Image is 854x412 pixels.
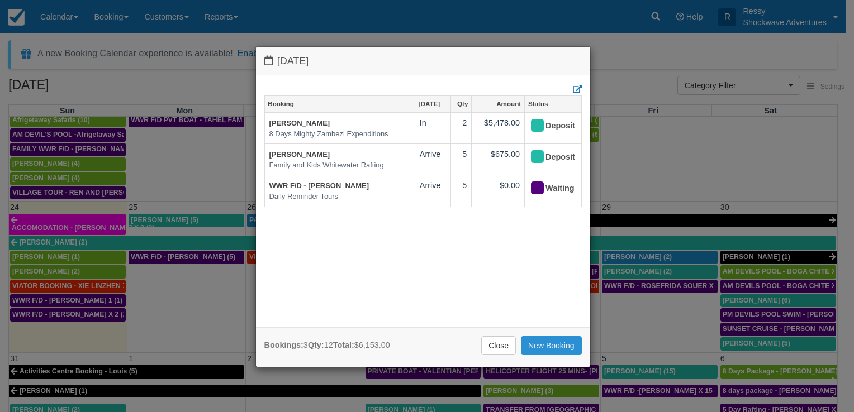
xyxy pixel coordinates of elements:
[450,175,472,207] td: 5
[415,96,450,112] a: [DATE]
[472,96,524,112] a: Amount
[308,341,324,349] strong: Qty:
[450,144,472,175] td: 5
[521,336,582,355] a: New Booking
[269,181,369,190] a: WWR F/D - [PERSON_NAME]
[333,341,354,349] strong: Total:
[472,175,525,207] td: $0.00
[451,96,472,112] a: Qty
[450,112,472,144] td: 2
[269,191,410,202] em: Daily Reminder Tours
[415,175,450,207] td: Arrive
[269,119,330,127] a: [PERSON_NAME]
[269,129,410,140] em: 8 Days Mighty Zambezi Expenditions
[472,112,525,144] td: $5,478.00
[269,150,330,159] a: [PERSON_NAME]
[415,112,450,144] td: In
[481,336,516,355] a: Close
[472,144,525,175] td: $675.00
[529,148,567,166] div: Deposit
[265,96,415,112] a: Booking
[269,160,410,171] em: Family and Kids Whitewater Rafting
[529,180,567,198] div: Waiting
[415,144,450,175] td: Arrive
[264,341,303,349] strong: Bookings:
[264,339,390,351] div: 3 12 $6,153.00
[525,96,581,112] a: Status
[264,55,582,67] h4: [DATE]
[529,117,567,135] div: Deposit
